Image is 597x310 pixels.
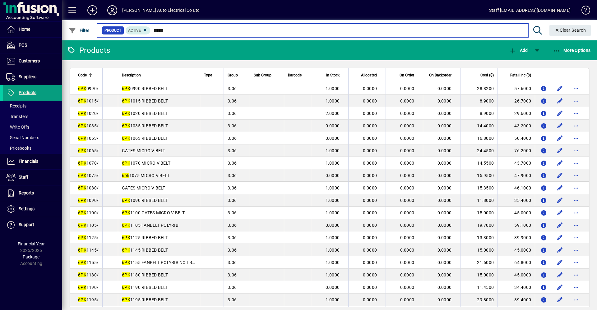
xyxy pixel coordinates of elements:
span: 0.0000 [363,123,377,128]
span: 1.0000 [326,248,340,253]
td: 8.9000 [460,107,497,120]
button: Edit [555,183,565,193]
div: [PERSON_NAME] Auto Electrical Co Ltd [122,5,200,15]
em: 6PK [122,111,130,116]
em: 6PK [122,123,130,128]
td: 34.4000 [497,281,535,294]
span: In Stock [326,72,340,79]
button: Edit [555,220,565,230]
span: 1195/ [78,297,99,302]
button: More options [571,282,581,292]
span: 1.0000 [326,235,340,240]
span: 0.0000 [363,248,377,253]
button: Edit [555,282,565,292]
em: 6PK [122,235,130,240]
td: 13.3000 [460,231,497,244]
span: 0.0000 [363,198,377,203]
a: Home [3,22,62,37]
span: 3.06 [228,111,237,116]
em: 6PK [78,98,86,103]
button: Edit [555,171,565,180]
span: 3.06 [228,98,237,103]
span: 1190/ [78,285,99,290]
a: Financials [3,154,62,169]
span: Customers [19,58,40,63]
span: 0.0000 [326,123,340,128]
span: 1.0000 [326,272,340,277]
span: 0.0000 [326,136,340,141]
span: 0.0000 [363,272,377,277]
span: 0.0000 [437,86,452,91]
span: 1015 RIBBED BELT [122,98,168,103]
span: 0.0000 [400,185,414,190]
a: Settings [3,201,62,217]
span: 1155/ [78,260,99,265]
a: Knowledge Base [577,1,589,21]
span: 1020 RIBBED BELT [122,111,168,116]
span: Write Offs [6,125,29,130]
td: 59.1000 [497,219,535,231]
span: 0.0000 [363,173,377,178]
span: POS [19,43,27,48]
button: More options [571,121,581,131]
button: More options [571,245,581,255]
span: 0.0000 [400,123,414,128]
span: 0.0000 [437,98,452,103]
span: 1080/ [78,185,99,190]
em: 6PK [78,86,86,91]
span: 1075 MICRO V BELT [122,173,169,178]
em: 6PK [78,111,86,116]
span: 1.0000 [326,260,340,265]
td: 76.2000 [497,144,535,157]
div: Sub Group [254,72,280,79]
span: 0.0000 [400,98,414,103]
span: Add [509,48,528,53]
div: Description [122,72,196,79]
em: 6PK [122,161,130,166]
span: 3.06 [228,235,237,240]
a: Staff [3,170,62,185]
td: 45.0000 [497,207,535,219]
span: 1035 RIBBED BELT [122,123,168,128]
button: Filter [67,25,91,36]
span: 3.06 [228,86,237,91]
a: Suppliers [3,69,62,85]
button: More options [571,233,581,243]
em: 6PK [78,297,86,302]
button: More options [571,158,581,168]
span: 0.0000 [400,248,414,253]
span: GATES MICRO V BELT [122,148,165,153]
span: Financials [19,159,38,164]
em: 6PK [78,173,86,178]
span: 0.0000 [363,161,377,166]
span: 3.06 [228,272,237,277]
td: 39.9000 [497,231,535,244]
span: Allocated [361,72,377,79]
span: Staff [19,175,28,180]
span: Filter [69,28,90,33]
button: Edit [555,208,565,218]
span: 0.0000 [363,297,377,302]
span: 1090/ [78,198,99,203]
span: 0990/ [78,86,99,91]
button: Clear [549,25,591,36]
em: 6PK [122,86,130,91]
a: Write Offs [3,122,62,132]
span: 3.06 [228,148,237,153]
button: Edit [555,233,565,243]
span: 1100/ [78,210,99,215]
em: 6PK [78,123,86,128]
span: 0.0000 [363,185,377,190]
span: Description [122,72,141,79]
em: 6PK [78,260,86,265]
button: More options [571,84,581,93]
span: 0.0000 [400,210,414,215]
td: 64.8000 [497,256,535,269]
span: Settings [19,206,35,211]
span: 0.0000 [437,285,452,290]
span: 0.0000 [400,235,414,240]
div: Products [67,45,110,55]
span: 0.0000 [363,136,377,141]
em: 6PK [78,223,86,228]
span: 1105/ [78,223,99,228]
